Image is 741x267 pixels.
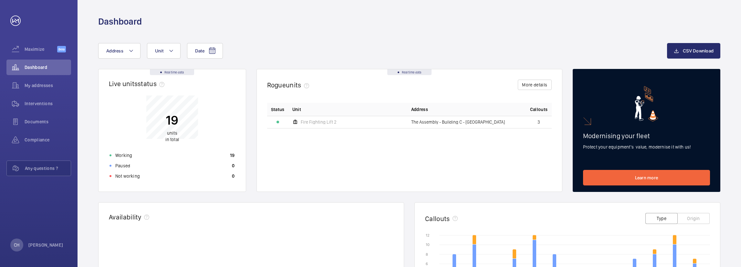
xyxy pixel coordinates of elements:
button: More details [518,80,551,90]
a: Learn more [583,170,710,185]
p: Not working [115,173,140,179]
h2: Live units [109,80,167,88]
span: Fire Fighting Lift 2 [301,120,337,124]
span: status [138,80,167,88]
text: 6 [426,261,428,266]
span: units [286,81,312,89]
span: Interventions [25,100,71,107]
span: Callouts [530,106,548,113]
h2: Availability [109,213,141,221]
p: 0 [232,162,235,169]
text: 10 [426,242,430,247]
span: Address [411,106,428,113]
button: Date [187,43,223,59]
span: Date [195,48,204,53]
span: units [167,130,177,136]
p: Status [271,106,285,113]
span: My addresses [25,82,71,89]
button: Type [645,213,678,224]
text: 12 [426,233,429,238]
span: Documents [25,118,71,125]
span: 3 [537,120,540,124]
p: [PERSON_NAME] [28,242,63,248]
div: Real time data [150,69,194,75]
h2: Rogue [267,81,312,89]
span: Unit [155,48,163,53]
div: Real time data [387,69,432,75]
p: 19 [165,112,179,128]
button: Origin [677,213,710,224]
button: Unit [147,43,181,59]
span: Maximize [25,46,57,52]
p: Working [115,152,132,159]
img: marketing-card.svg [635,86,658,121]
span: Compliance [25,137,71,143]
p: CH [14,242,19,248]
span: Address [106,48,123,53]
span: Dashboard [25,64,71,71]
span: Any questions ? [25,165,71,172]
p: Protect your equipment's value, modernise it with us! [583,144,710,150]
span: Beta [57,46,66,52]
p: 19 [230,152,235,159]
button: CSV Download [667,43,720,59]
p: 0 [232,173,235,179]
button: Address [98,43,141,59]
p: in total [165,130,179,143]
h1: Dashboard [98,16,142,28]
h2: Callouts [425,215,450,223]
p: Paused [115,162,130,169]
text: 8 [426,252,428,257]
span: The Assembly - Building C - [GEOGRAPHIC_DATA] [411,120,505,124]
span: CSV Download [683,48,714,53]
span: Unit [292,106,301,113]
h2: Modernising your fleet [583,132,710,140]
